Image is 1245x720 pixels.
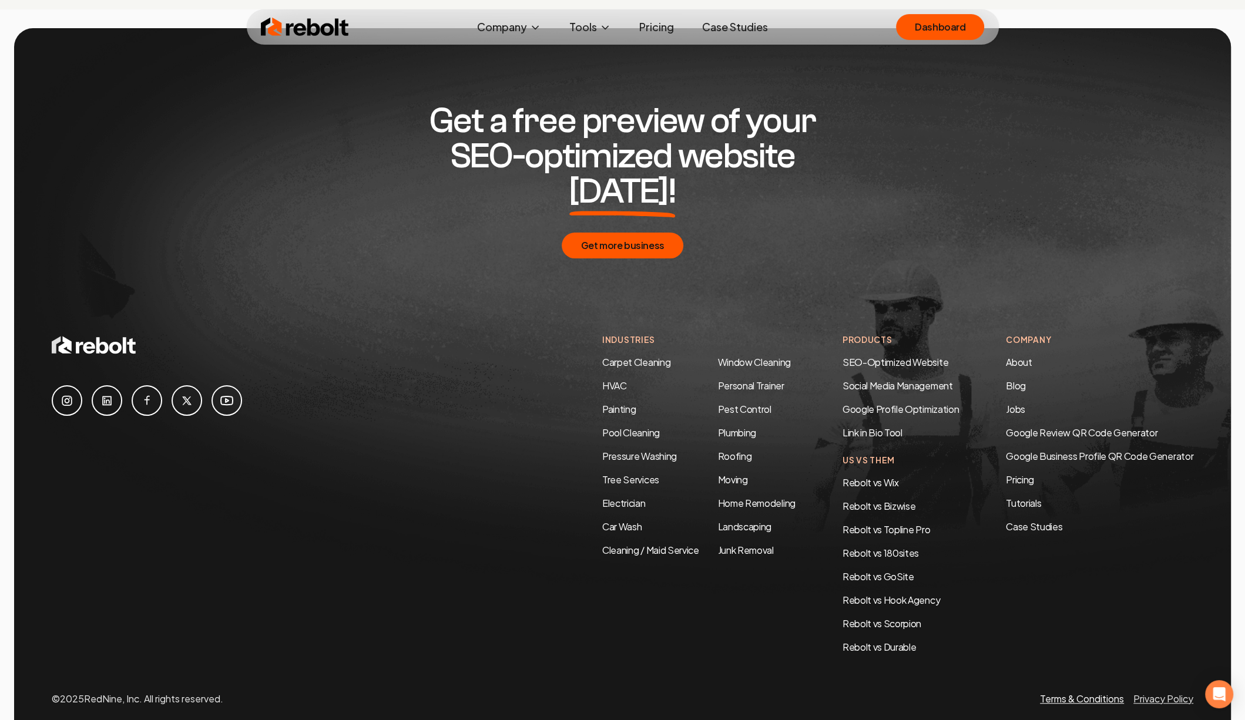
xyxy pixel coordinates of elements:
[1006,450,1193,462] a: Google Business Profile QR Code Generator
[718,520,771,533] a: Landscaping
[843,547,919,559] a: Rebolt vs 180sites
[718,403,771,415] a: Pest Control
[843,334,959,346] h4: Products
[1133,692,1193,705] a: Privacy Policy
[843,379,953,392] a: Social Media Management
[843,594,940,606] a: Rebolt vs Hook Agency
[397,103,848,209] h2: Get a free preview of your SEO-optimized website
[1006,356,1032,368] a: About
[1006,403,1025,415] a: Jobs
[843,641,917,653] a: Rebolt vs Durable
[14,28,1231,605] img: Footer construction
[602,450,677,462] a: Pressure Washing
[1006,426,1157,439] a: Google Review QR Code Generator
[693,15,777,39] a: Case Studies
[843,454,959,466] h4: Us Vs Them
[843,617,921,630] a: Rebolt vs Scorpion
[1006,520,1193,534] a: Case Studies
[560,15,620,39] button: Tools
[602,544,699,556] a: Cleaning / Maid Service
[562,233,683,258] button: Get more business
[261,15,349,39] img: Rebolt Logo
[718,473,748,486] a: Moving
[896,14,984,40] a: Dashboard
[843,523,930,536] a: Rebolt vs Topline Pro
[718,426,756,439] a: Plumbing
[52,692,223,706] p: © 2025 RedNine, Inc. All rights reserved.
[602,520,642,533] a: Car Wash
[718,544,774,556] a: Junk Removal
[468,15,551,39] button: Company
[843,570,914,583] a: Rebolt vs GoSite
[602,497,645,509] a: Electrician
[1006,379,1026,392] a: Blog
[602,356,670,368] a: Carpet Cleaning
[1006,473,1193,487] a: Pricing
[843,476,899,489] a: Rebolt vs Wix
[843,403,959,415] a: Google Profile Optimization
[718,497,796,509] a: Home Remodeling
[602,334,796,346] h4: Industries
[718,450,752,462] a: Roofing
[1006,496,1193,510] a: Tutorials
[843,426,902,439] a: Link in Bio Tool
[602,426,660,439] a: Pool Cleaning
[1006,334,1193,346] h4: Company
[569,174,676,209] span: [DATE]!
[602,403,636,415] a: Painting
[602,379,627,392] a: HVAC
[843,500,916,512] a: Rebolt vs Bizwise
[630,15,683,39] a: Pricing
[718,379,784,392] a: Personal Trainer
[718,356,791,368] a: Window Cleaning
[602,473,659,486] a: Tree Services
[1205,680,1233,708] div: Open Intercom Messenger
[1040,692,1124,705] a: Terms & Conditions
[843,356,948,368] a: SEO-Optimized Website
